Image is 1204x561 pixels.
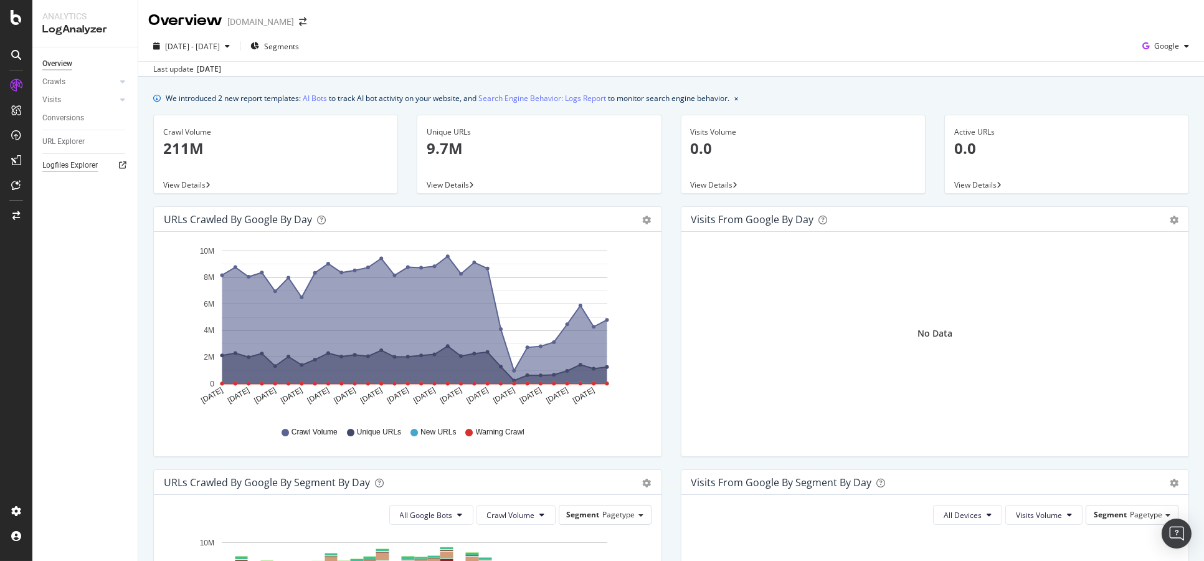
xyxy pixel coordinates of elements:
span: View Details [163,180,206,190]
span: All Google Bots [400,510,453,520]
span: Google [1154,41,1179,51]
div: Active URLs [954,127,1179,138]
div: gear [643,479,652,487]
span: Segment [1094,509,1127,520]
div: gear [1170,479,1178,487]
p: 211M [163,138,388,159]
div: [DATE] [197,64,221,75]
text: [DATE] [571,386,596,405]
a: Logfiles Explorer [42,159,129,172]
div: Crawl Volume [163,127,388,138]
a: Search Engine Behavior: Logs Report [478,92,606,105]
div: Unique URLs [427,127,652,138]
text: [DATE] [359,386,384,405]
span: Pagetype [1130,509,1162,520]
span: Visits Volume [1016,510,1062,520]
button: All Google Bots [389,505,473,525]
text: [DATE] [491,386,516,405]
button: close banner [731,89,741,107]
a: URL Explorer [42,135,129,148]
text: [DATE] [199,386,224,405]
text: [DATE] [438,386,463,405]
div: Visits [42,93,61,107]
p: 9.7M [427,138,652,159]
p: 0.0 [954,138,1179,159]
div: URL Explorer [42,135,85,148]
text: 4M [204,327,214,335]
div: [DOMAIN_NAME] [227,16,294,28]
div: Open Intercom Messenger [1162,519,1192,549]
div: arrow-right-arrow-left [299,17,306,26]
span: All Devices [944,510,982,520]
div: gear [1170,216,1178,224]
div: Last update [153,64,221,75]
span: Crawl Volume [292,427,338,438]
button: [DATE] - [DATE] [148,36,235,56]
button: Visits Volume [1005,505,1083,525]
span: View Details [427,180,469,190]
text: [DATE] [544,386,569,405]
div: Visits from Google By Segment By Day [691,476,872,489]
text: 6M [204,300,214,309]
div: Overview [42,57,72,70]
a: Overview [42,57,129,70]
div: Analytics [42,10,128,22]
p: 0.0 [691,138,916,159]
span: [DATE] - [DATE] [165,41,220,52]
text: 10M [200,539,214,547]
div: LogAnalyzer [42,22,128,37]
text: [DATE] [306,386,331,405]
button: Segments [245,36,304,56]
a: Conversions [42,112,129,125]
div: No Data [917,327,952,340]
span: Segments [264,41,299,52]
span: Segment [567,509,600,520]
button: Google [1137,36,1194,56]
div: gear [643,216,652,224]
div: Visits Volume [691,127,916,138]
div: Visits from Google by day [691,213,814,226]
text: 10M [200,247,214,256]
text: [DATE] [465,386,490,405]
div: We introduced 2 new report templates: to track AI bot activity on your website, and to monitor se... [166,92,729,105]
span: View Details [954,180,997,190]
a: Visits [42,93,116,107]
button: Crawl Volume [476,505,556,525]
div: Overview [148,10,222,31]
span: Pagetype [603,509,635,520]
text: [DATE] [386,386,410,405]
div: info banner [153,92,1189,105]
text: [DATE] [518,386,543,405]
text: [DATE] [279,386,304,405]
span: New URLs [420,427,456,438]
span: Crawl Volume [487,510,535,520]
span: Unique URLs [357,427,401,438]
text: [DATE] [332,386,357,405]
div: Logfiles Explorer [42,159,98,172]
div: Crawls [42,75,65,89]
text: 0 [210,380,214,388]
span: View Details [691,180,733,190]
span: Warning Crawl [476,427,524,438]
text: 2M [204,353,214,362]
a: AI Bots [303,92,327,105]
button: All Devices [933,505,1002,525]
div: URLs Crawled by Google By Segment By Day [164,476,370,489]
div: Conversions [42,112,84,125]
svg: A chart. [164,242,646,415]
text: [DATE] [253,386,278,405]
text: [DATE] [412,386,437,405]
div: URLs Crawled by Google by day [164,213,312,226]
text: 8M [204,274,214,282]
text: [DATE] [226,386,251,405]
a: Crawls [42,75,116,89]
